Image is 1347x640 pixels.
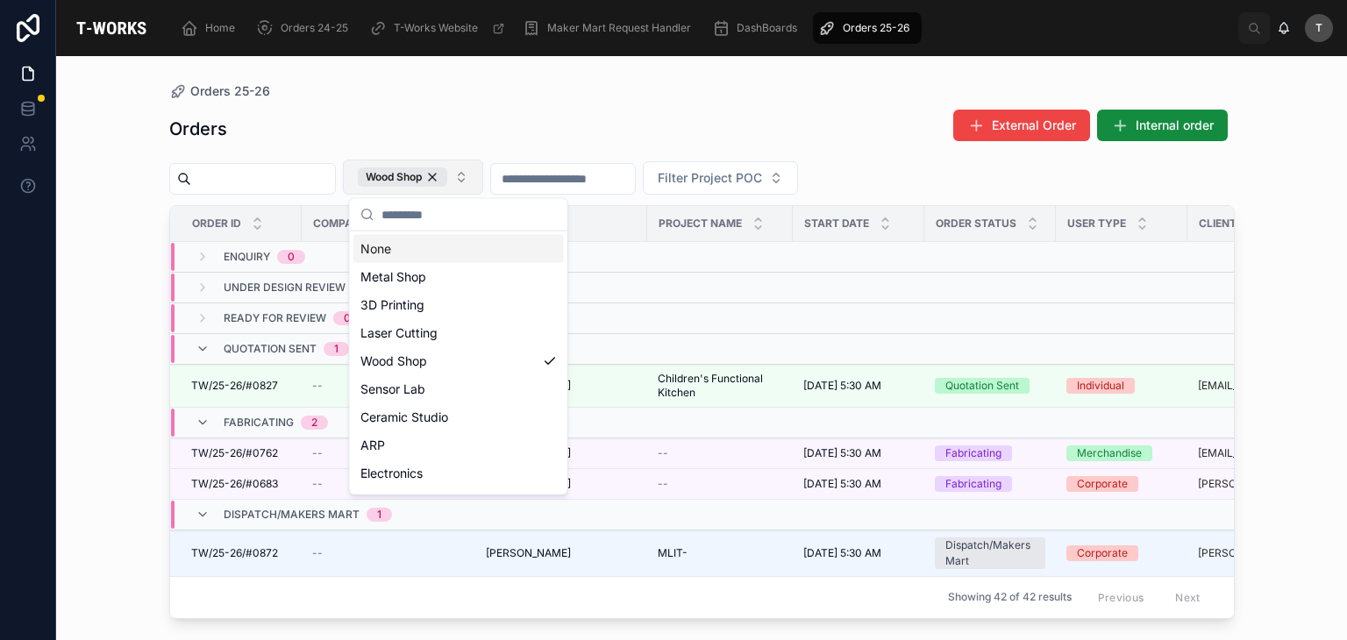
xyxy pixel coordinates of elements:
[658,477,782,491] a: --
[658,446,668,460] span: --
[224,416,294,430] span: Fabricating
[377,508,381,522] div: 1
[1077,378,1124,394] div: Individual
[205,21,235,35] span: Home
[364,12,514,44] a: T-Works Website
[935,537,1045,569] a: Dispatch/Makers Mart
[935,476,1045,492] a: Fabricating
[803,477,881,491] span: [DATE] 5:30 AM
[353,487,564,516] div: Textile
[169,82,270,100] a: Orders 25-26
[658,446,782,460] a: --
[658,169,762,187] span: Filter Project POC
[191,379,291,393] a: TW/25-26/#0827
[945,445,1001,461] div: Fabricating
[948,591,1072,605] span: Showing 42 of 42 results
[1066,445,1177,461] a: Merchandise
[1136,117,1214,134] span: Internal order
[353,291,564,319] div: 3D Printing
[191,446,278,460] span: TW/25-26/#0762
[344,311,351,325] div: 0
[1066,545,1177,561] a: Corporate
[191,379,278,393] span: TW/25-26/#0827
[224,342,317,356] span: Quotation Sent
[224,311,326,325] span: Ready for Review
[935,445,1045,461] a: Fabricating
[1315,21,1322,35] span: T
[312,446,323,460] span: --
[945,378,1019,394] div: Quotation Sent
[224,250,270,264] span: Enquiry
[281,21,348,35] span: Orders 24-25
[175,12,247,44] a: Home
[394,21,478,35] span: T-Works Website
[936,217,1016,231] span: Order Status
[334,342,339,356] div: 1
[190,82,270,100] span: Orders 25-26
[70,14,153,42] img: App logo
[353,375,564,403] div: Sensor Lab
[992,117,1076,134] span: External Order
[191,446,291,460] a: TW/25-26/#0762
[312,477,323,491] span: --
[953,110,1090,141] button: External Order
[643,161,798,195] button: Select Button
[167,9,1238,47] div: scrollable content
[658,546,688,560] span: MLIT-
[843,21,909,35] span: Orders 25-26
[547,21,691,35] span: Maker Mart Request Handler
[803,546,881,560] span: [DATE] 5:30 AM
[1077,445,1142,461] div: Merchandise
[486,546,571,560] span: [PERSON_NAME]
[803,477,914,491] a: [DATE] 5:30 AM
[358,167,447,187] div: Wood Shop
[353,459,564,487] div: Electronics
[803,546,914,560] a: [DATE] 5:30 AM
[803,446,881,460] span: [DATE] 5:30 AM
[350,231,567,494] div: Suggestions
[658,477,668,491] span: --
[1067,217,1126,231] span: User Type
[1066,378,1177,394] a: Individual
[192,217,241,231] span: Order ID
[803,379,881,393] span: [DATE] 5:30 AM
[803,446,914,460] a: [DATE] 5:30 AM
[1077,476,1128,492] div: Corporate
[169,117,227,141] h1: Orders
[353,235,564,263] div: None
[312,379,465,393] a: --
[191,546,278,560] span: TW/25-26/#0872
[353,319,564,347] div: Laser Cutting
[311,416,317,430] div: 2
[945,476,1001,492] div: Fabricating
[312,546,465,560] a: --
[191,546,291,560] a: TW/25-26/#0872
[191,477,278,491] span: TW/25-26/#0683
[353,403,564,431] div: Ceramic Studio
[224,508,360,522] span: Dispatch/Makers Mart
[1097,110,1228,141] button: Internal order
[1077,545,1128,561] div: Corporate
[224,281,346,295] span: Under Design Review
[312,546,323,560] span: --
[659,217,742,231] span: Project Name
[288,250,295,264] div: 0
[737,21,797,35] span: DashBoards
[804,217,869,231] span: Start Date
[707,12,809,44] a: DashBoards
[803,379,914,393] a: [DATE] 5:30 AM
[945,537,1035,569] div: Dispatch/Makers Mart
[658,546,782,560] a: MLIT-
[1066,476,1177,492] a: Corporate
[813,12,922,44] a: Orders 25-26
[658,372,782,400] a: Children's Functional Kitchen
[517,12,703,44] a: Maker Mart Request Handler
[312,379,323,393] span: --
[486,546,637,560] a: [PERSON_NAME]
[312,446,465,460] a: --
[343,160,483,195] button: Select Button
[191,477,291,491] a: TW/25-26/#0683
[1199,217,1331,231] span: Client/Employee Email
[251,12,360,44] a: Orders 24-25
